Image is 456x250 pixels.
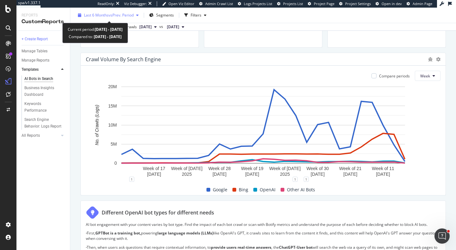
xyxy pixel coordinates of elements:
span: Admin Page [413,1,432,6]
text: 20M [108,84,117,89]
div: Search Engine Behavior: Logs Report [24,116,62,130]
text: Week of 28 [208,166,231,171]
a: + Create Report [22,36,66,43]
span: vs Prev. Period [109,12,134,18]
text: Week of 17 [143,166,165,171]
div: bug [428,57,433,62]
div: Current period: [68,26,123,33]
a: AI Bots in Search [24,76,66,82]
p: AI bot engagement with your content varies by bot type. Find the impact of each bot crawl or scan... [86,222,440,227]
div: ReadOnly: [98,1,115,6]
div: AI Bots in Search [24,76,53,82]
div: Business Insights Dashboard [24,85,61,98]
button: Week [415,71,440,81]
a: Open in dev [376,1,402,6]
text: 10M [108,122,117,128]
a: Manage Tables [22,48,66,55]
strong: ChatGPT-User bot [279,245,313,250]
div: Filters [191,12,201,18]
b: [DATE] - [DATE] [93,34,122,39]
div: Manage Tables [22,48,47,55]
a: Project Settings [339,1,371,6]
a: Admin Page [407,1,432,6]
text: [DATE] [343,172,357,177]
div: 1 [129,177,134,182]
a: Project Page [308,1,334,6]
a: Logs Projects List [238,1,272,6]
div: Compare periods [379,73,410,79]
button: Filters [182,10,209,20]
strong: · [86,230,87,236]
span: vs [159,24,164,30]
span: Google [213,186,227,194]
text: 0 [114,161,117,166]
span: Open in dev [382,1,402,6]
div: Manage Reports [22,57,49,64]
button: [DATE] [164,23,187,31]
text: [DATE] [245,172,259,177]
span: Bing [239,186,248,194]
text: [DATE] [212,172,226,177]
span: Week [420,73,430,79]
span: Other AI Bots [287,186,315,194]
div: All Reports [22,132,40,139]
span: Open Viz Editor [168,1,194,6]
span: OpenAI [260,186,275,194]
text: Week of 11 [372,166,394,171]
text: 15M [108,103,117,109]
span: Project Settings [345,1,371,6]
p: First, powering like OpenAI's GPT, it crawls sites to learn from the content it finds, and this c... [86,230,440,241]
span: Projects List [283,1,303,6]
text: Week of 19 [241,166,263,171]
span: Admin Crawl List [205,1,233,6]
div: + Create Report [22,36,48,43]
span: Last 6 Months [84,12,109,18]
strong: GPTBot is a training bot, [95,230,141,236]
a: Open Viz Editor [162,1,194,6]
svg: A chart. [86,83,440,179]
span: Segments [156,12,174,18]
div: Crawl Volume By Search EngineCompare periodsWeekA chart.111GoogleBingOpenAIOther AI Bots [80,53,446,195]
text: [DATE] [147,172,161,177]
strong: · [86,245,87,250]
div: 1 [304,177,309,182]
text: [DATE] [376,172,390,177]
text: Week of [DATE] [171,166,202,171]
iframe: Intercom live chat [434,228,450,244]
a: Business Insights Dashboard [24,85,66,98]
text: Week of 30 [307,166,329,171]
strong: large language models (LLMs) [157,230,213,236]
div: Templates [22,66,39,73]
text: No. of Crawls (Logs) [94,105,99,145]
span: Project Page [314,1,334,6]
button: Last 6 MonthsvsPrev. Period [75,10,141,20]
text: Week of [DATE] [269,166,301,171]
div: Reports [22,13,65,18]
span: 2025 Aug. 24th [139,24,152,30]
button: Segments [147,10,176,20]
div: Viz Debugger: [124,1,147,6]
div: Different OpenAI bot types for different needs [102,209,214,216]
strong: provide users real-time answers [211,245,271,250]
a: All Reports [22,132,59,139]
div: Crawl Volume By Search Engine [86,56,161,62]
text: 2025 [182,172,192,177]
text: [DATE] [311,172,325,177]
a: Projects List [277,1,303,6]
a: Search Engine Behavior: Logs Report [24,116,66,130]
a: Manage Reports [22,57,66,64]
a: Keywords Performance [24,101,66,114]
div: Compared to: [69,33,122,40]
b: [DATE] - [DATE] [95,27,123,32]
a: Admin Crawl List [199,1,233,6]
div: CustomReports [22,18,65,25]
span: 2025 Feb. 23rd [167,24,179,30]
a: Templates [22,66,59,73]
text: Week of 21 [339,166,362,171]
text: 2025 [280,172,290,177]
div: Keywords Performance [24,101,60,114]
button: [DATE] [137,23,159,31]
span: Logs Projects List [244,1,272,6]
div: 1 [293,177,298,182]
